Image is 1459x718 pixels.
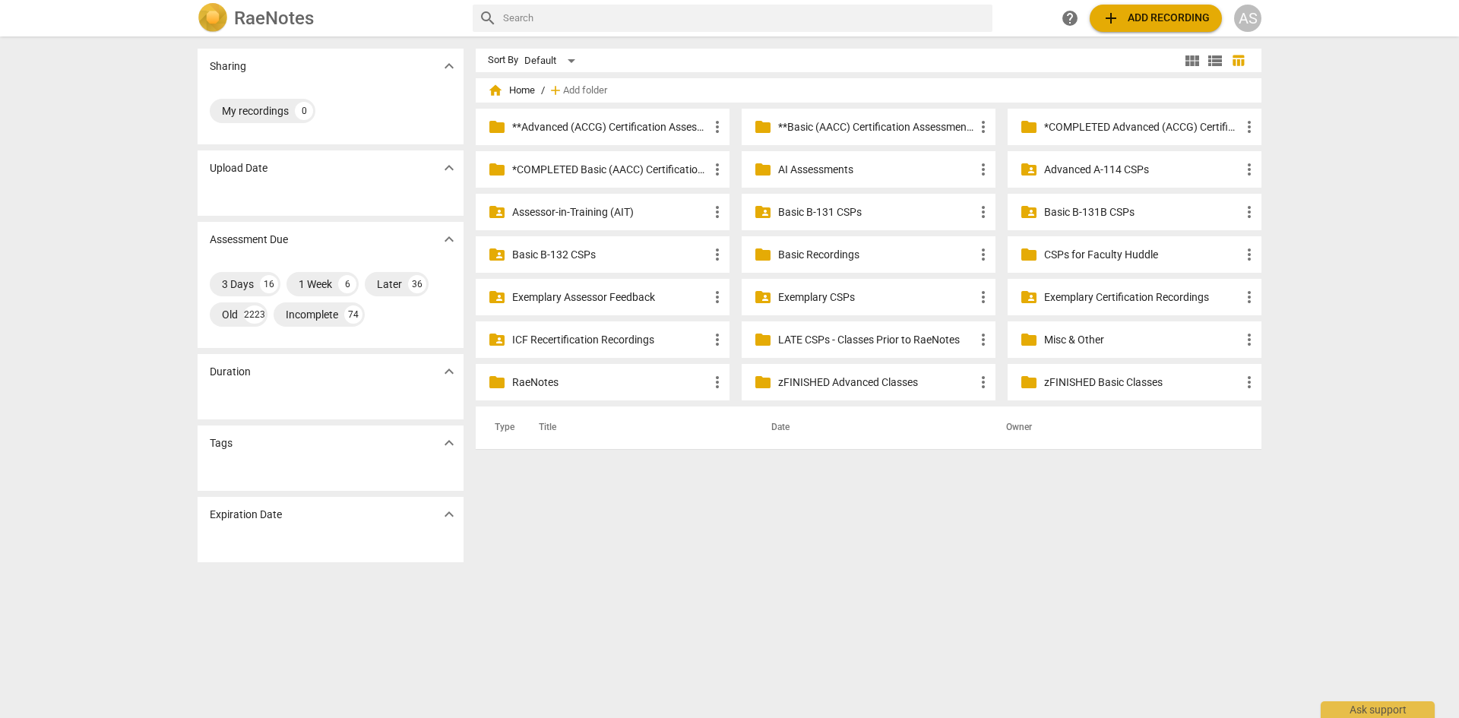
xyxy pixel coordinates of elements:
[438,503,460,526] button: Show more
[440,159,458,177] span: expand_more
[1044,247,1240,263] p: CSPs for Faculty Huddle
[438,157,460,179] button: Show more
[988,406,1245,449] th: Owner
[1234,5,1261,32] button: AS
[210,507,282,523] p: Expiration Date
[1090,5,1222,32] button: Upload
[754,245,772,264] span: folder
[708,373,726,391] span: more_vert
[512,289,708,305] p: Exemplary Assessor Feedback
[708,203,726,221] span: more_vert
[974,118,992,136] span: more_vert
[488,160,506,179] span: folder
[754,203,772,221] span: folder_shared
[210,364,251,380] p: Duration
[974,373,992,391] span: more_vert
[1044,289,1240,305] p: Exemplary Certification Recordings
[488,203,506,221] span: folder_shared
[1044,332,1240,348] p: Misc & Other
[1183,52,1201,70] span: view_module
[512,247,708,263] p: Basic B-132 CSPs
[483,406,521,449] th: Type
[222,277,254,292] div: 3 Days
[1102,9,1210,27] span: Add recording
[210,160,267,176] p: Upload Date
[377,277,402,292] div: Later
[1240,373,1258,391] span: more_vert
[1240,288,1258,306] span: more_vert
[708,288,726,306] span: more_vert
[512,375,708,391] p: RaeNotes
[408,275,426,293] div: 36
[503,6,986,30] input: Search
[488,83,535,98] span: Home
[778,375,974,391] p: zFINISHED Advanced Classes
[1044,162,1240,178] p: Advanced A-114 CSPs
[1240,203,1258,221] span: more_vert
[754,288,772,306] span: folder_shared
[1020,245,1038,264] span: folder
[1044,119,1240,135] p: *COMPLETED Advanced (ACCG) Certification Assessments
[488,331,506,349] span: folder_shared
[488,288,506,306] span: folder_shared
[1061,9,1079,27] span: help
[1044,204,1240,220] p: Basic B-131B CSPs
[438,360,460,383] button: Show more
[244,305,265,324] div: 2223
[974,331,992,349] span: more_vert
[210,435,233,451] p: Tags
[778,247,974,263] p: Basic Recordings
[210,232,288,248] p: Assessment Due
[1206,52,1224,70] span: view_list
[512,332,708,348] p: ICF Recertification Recordings
[440,362,458,381] span: expand_more
[1231,53,1245,68] span: table_chart
[778,204,974,220] p: Basic B-131 CSPs
[1020,288,1038,306] span: folder_shared
[1240,331,1258,349] span: more_vert
[440,505,458,523] span: expand_more
[1102,9,1120,27] span: add
[1240,160,1258,179] span: more_vert
[754,331,772,349] span: folder
[222,103,289,119] div: My recordings
[1044,375,1240,391] p: zFINISHED Basic Classes
[1020,118,1038,136] span: folder
[488,373,506,391] span: folder
[548,83,563,98] span: add
[210,59,246,74] p: Sharing
[1321,701,1435,718] div: Ask support
[778,289,974,305] p: Exemplary CSPs
[524,49,581,73] div: Default
[1020,331,1038,349] span: folder
[344,305,362,324] div: 74
[708,118,726,136] span: more_vert
[1204,49,1226,72] button: List view
[438,55,460,77] button: Show more
[1020,203,1038,221] span: folder_shared
[440,434,458,452] span: expand_more
[338,275,356,293] div: 6
[198,3,228,33] img: Logo
[778,162,974,178] p: AI Assessments
[438,228,460,251] button: Show more
[488,118,506,136] span: folder
[1226,49,1249,72] button: Table view
[286,307,338,322] div: Incomplete
[1020,373,1038,391] span: folder
[754,160,772,179] span: folder
[541,85,545,96] span: /
[708,160,726,179] span: more_vert
[512,204,708,220] p: Assessor-in-Training (AIT)
[974,245,992,264] span: more_vert
[234,8,314,29] h2: RaeNotes
[512,162,708,178] p: *COMPLETED Basic (AACC) Certification Assessments
[778,332,974,348] p: LATE CSPs - Classes Prior to RaeNotes
[754,118,772,136] span: folder
[974,160,992,179] span: more_vert
[708,331,726,349] span: more_vert
[479,9,497,27] span: search
[521,406,753,449] th: Title
[1181,49,1204,72] button: Tile view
